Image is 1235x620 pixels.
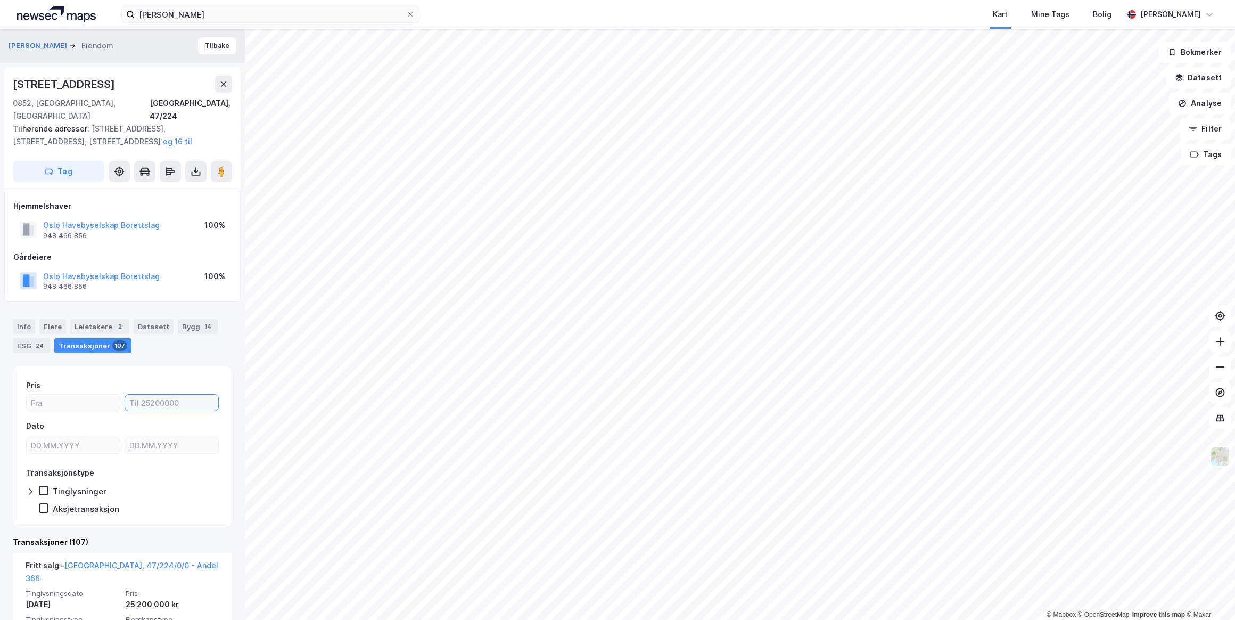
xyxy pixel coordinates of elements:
input: Til 25200000 [125,395,218,411]
div: Info [13,319,35,334]
div: Hjemmelshaver [13,200,232,213]
button: Tags [1181,144,1231,165]
img: Z [1210,446,1230,467]
div: Transaksjoner [54,338,131,353]
div: [PERSON_NAME] [1140,8,1201,21]
div: Datasett [134,319,174,334]
img: logo.a4113a55bc3d86da70a041830d287a7e.svg [17,6,96,22]
button: Tag [13,161,104,182]
span: Tinglysningsdato [26,589,119,598]
div: 948 466 856 [43,232,87,240]
div: Leietakere [70,319,129,334]
iframe: Chat Widget [1182,569,1235,620]
div: 24 [34,340,46,351]
span: Tilhørende adresser: [13,124,92,133]
a: OpenStreetMap [1078,611,1130,618]
a: [GEOGRAPHIC_DATA], 47/224/0/0 - Andel 366 [26,561,218,583]
div: Aksjetransaksjon [53,504,119,514]
div: Kart [993,8,1008,21]
div: 2 [114,321,125,332]
button: Tilbake [198,37,236,54]
span: Pris [126,589,219,598]
input: DD.MM.YYYY [27,437,120,453]
button: [PERSON_NAME] [9,40,69,51]
div: Transaksjoner (107) [13,536,232,549]
button: Bokmerker [1159,42,1231,63]
div: Tinglysninger [53,486,106,496]
input: Fra [27,395,120,411]
div: Mine Tags [1031,8,1069,21]
div: 100% [204,219,225,232]
div: Bolig [1093,8,1111,21]
div: 948 466 856 [43,282,87,291]
input: Søk på adresse, matrikkel, gårdeiere, leietakere eller personer [135,6,406,22]
div: Bygg [178,319,218,334]
div: [STREET_ADDRESS], [STREET_ADDRESS], [STREET_ADDRESS] [13,123,224,148]
div: Pris [26,379,40,392]
a: Mapbox [1047,611,1076,618]
div: [GEOGRAPHIC_DATA], 47/224 [150,97,232,123]
button: Datasett [1166,67,1231,88]
div: 14 [202,321,213,332]
div: Eiendom [81,39,113,52]
div: Fritt salg - [26,559,219,589]
div: 0852, [GEOGRAPHIC_DATA], [GEOGRAPHIC_DATA] [13,97,150,123]
div: Dato [26,420,44,433]
div: ESG [13,338,50,353]
div: 25 200 000 kr [126,598,219,611]
div: 100% [204,270,225,283]
input: DD.MM.YYYY [125,437,218,453]
button: Analyse [1169,93,1231,114]
div: Transaksjonstype [26,467,94,479]
a: Improve this map [1132,611,1185,618]
button: Filter [1180,118,1231,140]
div: 107 [112,340,127,351]
div: [STREET_ADDRESS] [13,76,117,93]
div: Gårdeiere [13,251,232,264]
div: Kontrollprogram for chat [1182,569,1235,620]
div: Eiere [39,319,66,334]
div: [DATE] [26,598,119,611]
